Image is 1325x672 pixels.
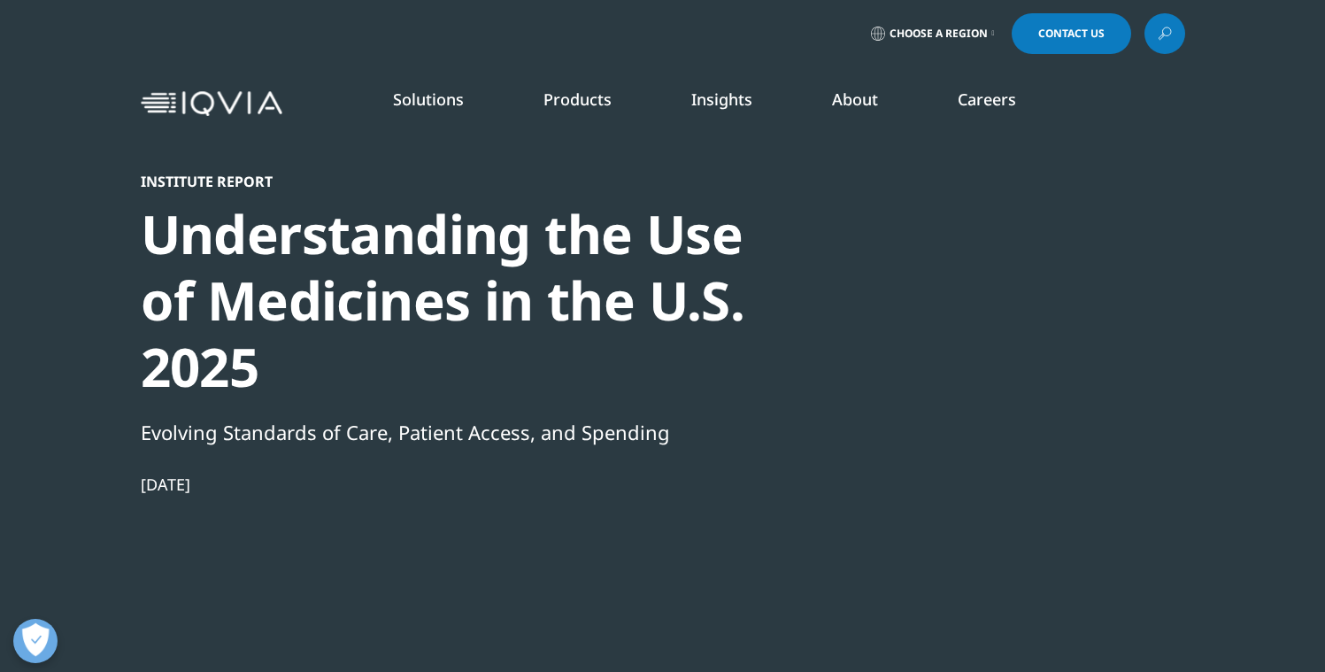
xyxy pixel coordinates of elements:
div: Understanding the Use of Medicines in the U.S. 2025 [141,201,748,400]
span: Contact Us [1038,28,1105,39]
div: [DATE] [141,474,748,495]
nav: Primary [289,62,1185,145]
a: Products [543,89,612,110]
a: Insights [691,89,752,110]
div: Institute Report [141,173,748,190]
a: Careers [958,89,1016,110]
button: Open Preferences [13,619,58,663]
div: Evolving Standards of Care, Patient Access, and Spending [141,417,748,447]
span: Choose a Region [890,27,988,41]
a: About [832,89,878,110]
a: Solutions [393,89,464,110]
a: Contact Us [1012,13,1131,54]
img: IQVIA Healthcare Information Technology and Pharma Clinical Research Company [141,91,282,117]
